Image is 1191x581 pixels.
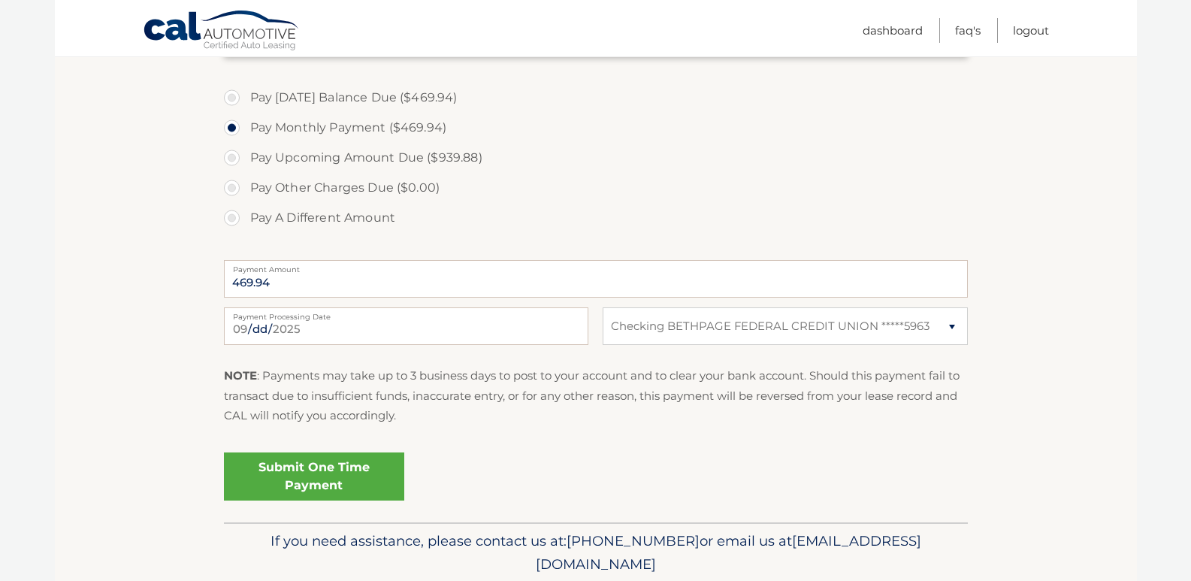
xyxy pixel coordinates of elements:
[224,113,968,143] label: Pay Monthly Payment ($469.94)
[224,260,968,272] label: Payment Amount
[143,10,301,53] a: Cal Automotive
[224,368,257,383] strong: NOTE
[863,18,923,43] a: Dashboard
[224,307,588,319] label: Payment Processing Date
[224,203,968,233] label: Pay A Different Amount
[955,18,981,43] a: FAQ's
[234,529,958,577] p: If you need assistance, please contact us at: or email us at
[224,143,968,173] label: Pay Upcoming Amount Due ($939.88)
[224,307,588,345] input: Payment Date
[567,532,700,549] span: [PHONE_NUMBER]
[224,366,968,425] p: : Payments may take up to 3 business days to post to your account and to clear your bank account....
[224,83,968,113] label: Pay [DATE] Balance Due ($469.94)
[224,452,404,501] a: Submit One Time Payment
[224,260,968,298] input: Payment Amount
[1013,18,1049,43] a: Logout
[224,173,968,203] label: Pay Other Charges Due ($0.00)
